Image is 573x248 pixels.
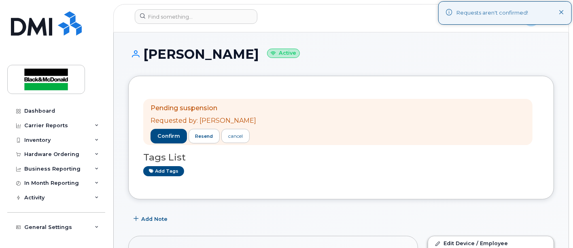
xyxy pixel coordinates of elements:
button: confirm [151,129,187,143]
span: resend [195,133,213,139]
h3: Tags List [143,152,539,162]
p: Pending suspension [151,104,256,113]
a: cancel [221,129,250,143]
h1: [PERSON_NAME] [128,47,554,61]
span: confirm [157,133,180,140]
p: Requested by: [PERSON_NAME] [151,116,256,126]
a: Add tags [143,166,184,176]
button: resend [189,129,220,143]
small: Active [267,49,300,58]
button: Add Note [128,212,174,226]
span: Add Note [141,215,168,223]
div: Requests aren't confirmed! [456,9,528,17]
div: cancel [228,133,243,140]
